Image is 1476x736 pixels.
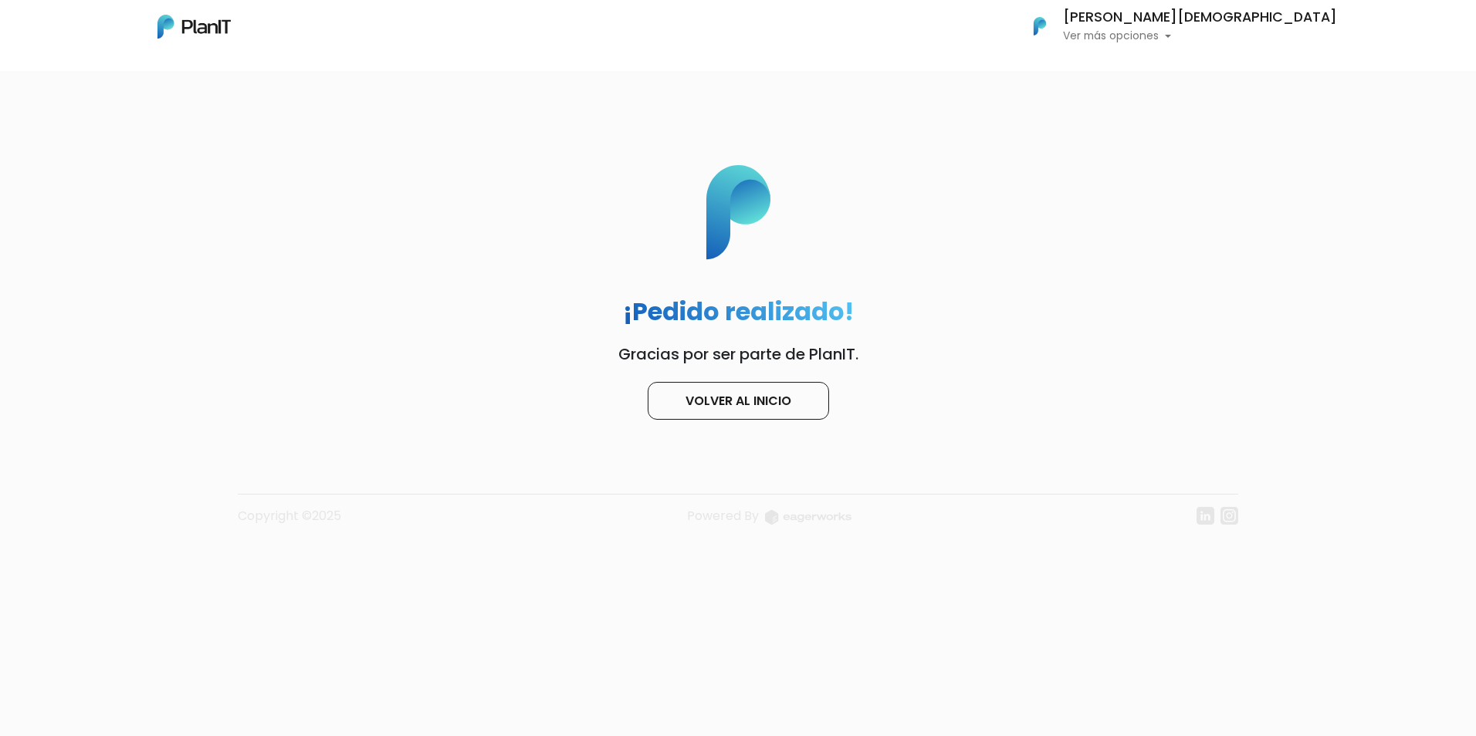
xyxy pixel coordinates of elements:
[623,297,854,326] h2: ¡Pedido realizado!
[1023,9,1057,43] img: PlanIt Logo
[765,510,851,525] img: logo_eagerworks-044938b0bf012b96b195e05891a56339191180c2d98ce7df62ca656130a436fa.svg
[557,345,920,363] p: Gracias por ser parte de PlanIT.
[648,382,829,420] a: Volver al inicio
[1063,11,1337,25] h6: [PERSON_NAME][DEMOGRAPHIC_DATA]
[1014,6,1337,46] button: PlanIt Logo [PERSON_NAME][DEMOGRAPHIC_DATA] Ver más opciones
[1197,507,1214,525] img: linkedin-cc7d2dbb1a16aff8e18f147ffe980d30ddd5d9e01409788280e63c91fc390ff4.svg
[652,165,825,260] img: p_logo-cf95315c21ec54a07da33abe4a980685f2930ff06ee032fe1bfa050a97dd1b1f.svg
[687,507,759,525] span: translation missing: es.layouts.footer.powered_by
[238,507,341,537] p: Copyright ©2025
[687,507,851,537] a: Powered By
[1063,31,1337,42] p: Ver más opciones
[157,15,231,39] img: PlanIt Logo
[1220,507,1238,525] img: instagram-7ba2a2629254302ec2a9470e65da5de918c9f3c9a63008f8abed3140a32961bf.svg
